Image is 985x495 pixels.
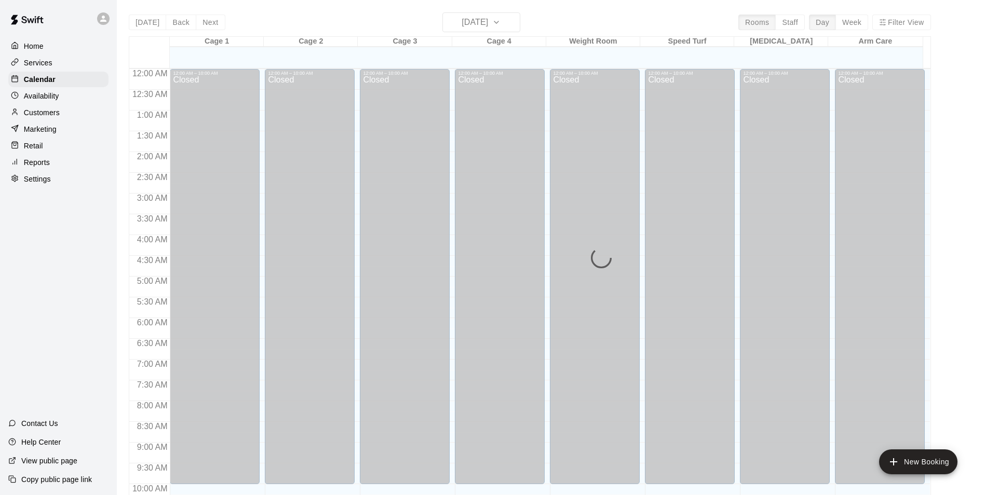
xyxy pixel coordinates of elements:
span: 5:00 AM [134,277,170,285]
p: View public page [21,456,77,466]
span: 2:30 AM [134,173,170,182]
span: 3:30 AM [134,214,170,223]
span: 5:30 AM [134,297,170,306]
div: [MEDICAL_DATA] [734,37,828,47]
a: Retail [8,138,109,154]
div: 12:00 AM – 10:00 AM: Closed [265,69,355,484]
div: 12:00 AM – 10:00 AM [648,71,732,76]
div: Closed [838,76,922,488]
div: 12:00 AM – 10:00 AM [268,71,352,76]
span: 3:00 AM [134,194,170,202]
div: Weight Room [546,37,640,47]
span: 12:30 AM [130,90,170,99]
div: Closed [648,76,732,488]
div: 12:00 AM – 10:00 AM [743,71,827,76]
a: Settings [8,171,109,187]
div: 12:00 AM – 10:00 AM: Closed [550,69,640,484]
div: Closed [268,76,352,488]
span: 1:00 AM [134,111,170,119]
a: Marketing [8,121,109,137]
div: Cage 1 [170,37,264,47]
div: 12:00 AM – 10:00 AM [458,71,542,76]
div: Arm Care [828,37,922,47]
div: Closed [743,76,827,488]
div: Closed [173,76,257,488]
p: Reports [24,157,50,168]
div: 12:00 AM – 10:00 AM: Closed [835,69,925,484]
div: 12:00 AM – 10:00 AM [838,71,922,76]
span: 9:00 AM [134,443,170,451]
p: Retail [24,141,43,151]
div: 12:00 AM – 10:00 AM: Closed [360,69,450,484]
p: Contact Us [21,418,58,429]
span: 7:00 AM [134,360,170,368]
span: 6:30 AM [134,339,170,348]
div: Speed Turf [640,37,734,47]
p: Calendar [24,74,56,85]
span: 6:00 AM [134,318,170,327]
div: Closed [553,76,637,488]
span: 12:00 AM [130,69,170,78]
div: 12:00 AM – 10:00 AM: Closed [455,69,545,484]
div: 12:00 AM – 10:00 AM: Closed [740,69,830,484]
span: 10:00 AM [130,484,170,493]
a: Reports [8,155,109,170]
p: Copy public page link [21,474,92,485]
button: add [879,449,957,474]
div: Cage 2 [264,37,358,47]
div: Cage 4 [452,37,546,47]
div: 12:00 AM – 10:00 AM [553,71,637,76]
div: 12:00 AM – 10:00 AM [363,71,447,76]
span: 8:00 AM [134,401,170,410]
a: Home [8,38,109,54]
span: 1:30 AM [134,131,170,140]
div: 12:00 AM – 10:00 AM: Closed [170,69,260,484]
div: Closed [363,76,447,488]
span: 8:30 AM [134,422,170,431]
p: Availability [24,91,59,101]
span: 2:00 AM [134,152,170,161]
span: 4:00 AM [134,235,170,244]
span: 9:30 AM [134,463,170,472]
div: 12:00 AM – 10:00 AM [173,71,257,76]
p: Marketing [24,124,57,134]
div: 12:00 AM – 10:00 AM: Closed [645,69,735,484]
a: Services [8,55,109,71]
p: Services [24,58,52,68]
p: Customers [24,107,60,118]
p: Home [24,41,44,51]
div: Closed [458,76,542,488]
p: Help Center [21,437,61,447]
p: Settings [24,174,51,184]
span: 4:30 AM [134,256,170,265]
a: Availability [8,88,109,104]
a: Calendar [8,72,109,87]
span: 7:30 AM [134,380,170,389]
a: Customers [8,105,109,120]
div: Cage 3 [358,37,452,47]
